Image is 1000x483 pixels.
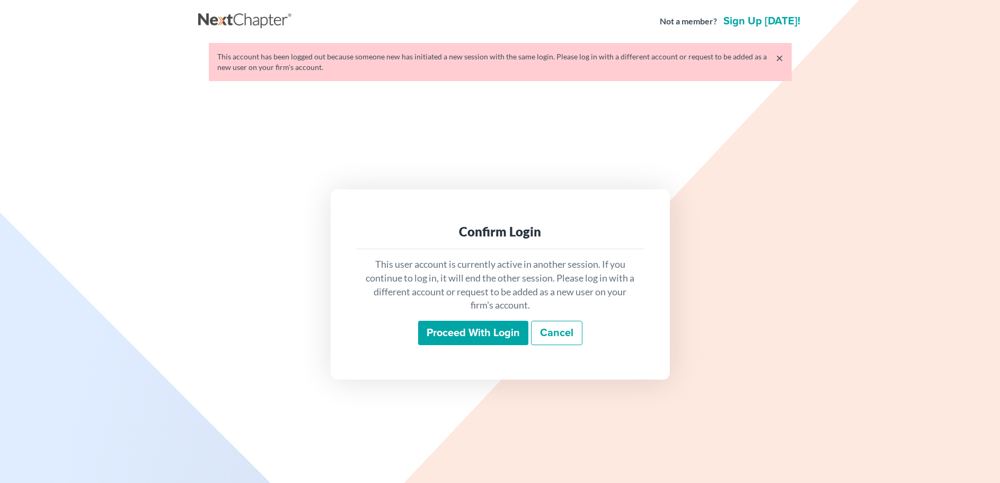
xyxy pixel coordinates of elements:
[660,15,717,28] strong: Not a member?
[531,321,582,345] a: Cancel
[365,258,636,312] p: This user account is currently active in another session. If you continue to log in, it will end ...
[365,223,636,240] div: Confirm Login
[721,16,802,27] a: Sign up [DATE]!
[217,51,783,73] div: This account has been logged out because someone new has initiated a new session with the same lo...
[418,321,528,345] input: Proceed with login
[776,51,783,64] a: ×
